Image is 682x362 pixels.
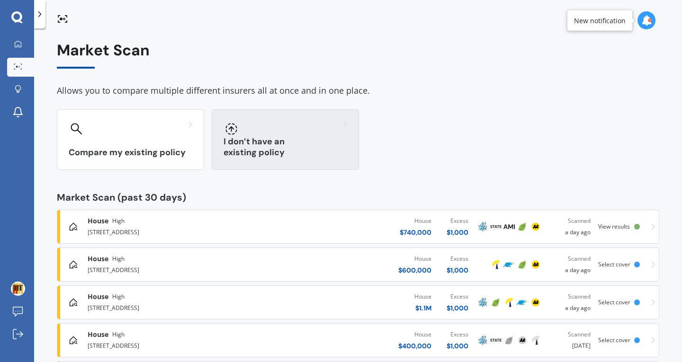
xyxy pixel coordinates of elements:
div: Excess [447,330,468,339]
div: $ 1,000 [447,303,468,313]
img: State [490,221,502,232]
div: Allows you to compare multiple different insurers all at once and in one place. [57,84,659,98]
img: Trade Me Insurance [517,297,528,308]
div: a day ago [550,292,591,313]
div: [DATE] [550,330,591,351]
a: HouseHigh[STREET_ADDRESS]House$1.1MExcess$1,000AMPInitioTowerTrade Me InsuranceAAScanneda day ago... [57,285,659,319]
div: House [398,330,431,339]
span: House [88,254,108,264]
img: AMP [477,221,488,232]
img: Initio [517,221,528,232]
img: Initio [490,297,502,308]
img: Trade Me Insurance [503,259,515,270]
div: New notification [574,16,626,25]
img: Tower [530,335,541,346]
img: AMP [477,297,488,308]
div: $ 740,000 [400,228,431,237]
div: $ 600,000 [398,265,431,275]
img: Initio [503,335,515,346]
div: a day ago [550,254,591,275]
div: [STREET_ADDRESS] [88,301,272,313]
span: High [112,216,125,226]
div: [STREET_ADDRESS] [88,264,272,275]
img: Tower [503,297,515,308]
div: [STREET_ADDRESS] [88,226,272,237]
img: Tower [490,259,502,270]
img: Initio [517,259,528,270]
img: AA [517,335,528,346]
img: AMI [503,221,515,232]
div: $ 1,000 [447,228,468,237]
div: Market Scan (past 30 days) [57,193,659,202]
span: Select cover [598,260,630,268]
div: $ 1,000 [447,341,468,351]
img: ACg8ocIonKtePqkHyOIoSDSnwuULrGn1YqXHhdQhagfmWYL-JKomKiM=s96-c [11,282,25,296]
div: House [400,216,431,226]
div: Scanned [550,216,591,226]
a: HouseHigh[STREET_ADDRESS]House$740,000Excess$1,000AMPStateAMIInitioAAScanneda day agoView results [57,210,659,244]
div: Excess [447,254,468,264]
span: House [88,216,108,226]
div: Market Scan [57,42,659,69]
h3: Compare my existing policy [69,147,192,158]
div: Excess [447,292,468,301]
div: House [398,254,431,264]
a: HouseHigh[STREET_ADDRESS]House$600,000Excess$1,000TowerTrade Me InsuranceInitioAAScanneda day ago... [57,247,659,282]
div: Scanned [550,254,591,264]
div: $ 400,000 [398,341,431,351]
span: View results [598,222,630,230]
a: HouseHigh[STREET_ADDRESS]House$400,000Excess$1,000AMPStateInitioAATowerScanned[DATE]Select cover [57,323,659,357]
span: High [112,292,125,301]
img: State [490,335,502,346]
span: Select cover [598,298,630,306]
span: House [88,330,108,339]
span: High [112,254,125,264]
div: [STREET_ADDRESS] [88,339,272,351]
span: House [88,292,108,301]
img: AMP [477,335,488,346]
div: Scanned [550,292,591,301]
div: Excess [447,216,468,226]
img: AA [530,297,541,308]
h3: I don’t have an existing policy [224,136,347,158]
div: Scanned [550,330,591,339]
div: House [414,292,431,301]
img: AA [530,259,541,270]
span: Select cover [598,336,630,344]
img: AA [530,221,541,232]
div: $ 1,000 [447,265,468,275]
span: High [112,330,125,339]
div: $ 1.1M [414,303,431,313]
div: a day ago [550,216,591,237]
